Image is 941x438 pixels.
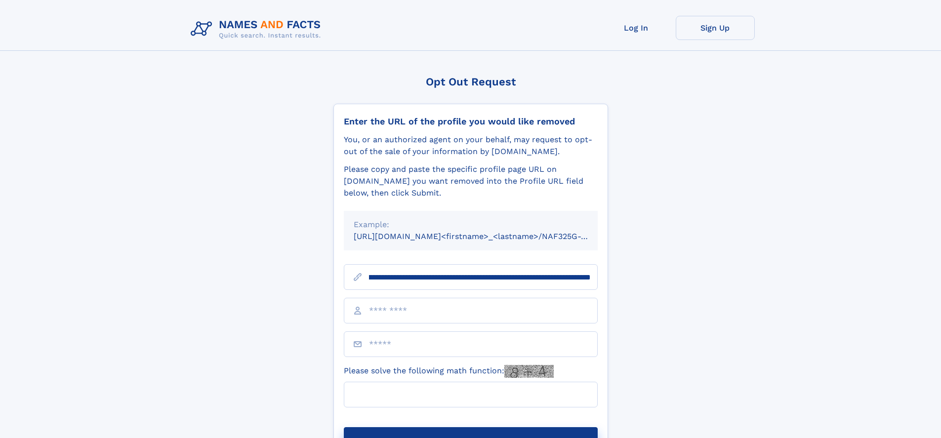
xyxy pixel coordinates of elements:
[676,16,755,40] a: Sign Up
[344,365,554,378] label: Please solve the following math function:
[597,16,676,40] a: Log In
[333,76,608,88] div: Opt Out Request
[344,163,598,199] div: Please copy and paste the specific profile page URL on [DOMAIN_NAME] you want removed into the Pr...
[354,232,616,241] small: [URL][DOMAIN_NAME]<firstname>_<lastname>/NAF325G-xxxxxxxx
[344,134,598,158] div: You, or an authorized agent on your behalf, may request to opt-out of the sale of your informatio...
[354,219,588,231] div: Example:
[344,116,598,127] div: Enter the URL of the profile you would like removed
[187,16,329,42] img: Logo Names and Facts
